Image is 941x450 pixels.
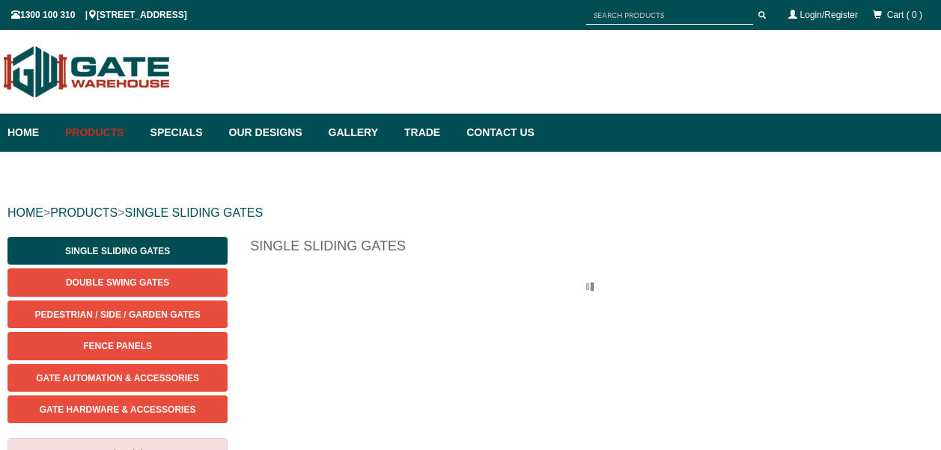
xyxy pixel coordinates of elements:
[7,206,43,219] a: HOME
[586,283,598,291] img: please_wait.gif
[222,114,321,152] a: Our Designs
[459,114,535,152] a: Contact Us
[7,395,228,423] a: Gate Hardware & Accessories
[586,6,753,25] input: SEARCH PRODUCTS
[397,114,459,152] a: Trade
[7,114,58,152] a: Home
[800,10,858,20] a: Login/Register
[35,309,201,320] span: Pedestrian / Side / Garden Gates
[50,206,118,219] a: PRODUCTS
[7,300,228,328] a: Pedestrian / Side / Garden Gates
[11,10,187,20] span: 1300 100 310 | [STREET_ADDRESS]
[250,237,934,263] h1: Single Sliding Gates
[7,268,228,296] a: Double Swing Gates
[83,341,152,351] span: Fence Panels
[40,404,196,415] span: Gate Hardware & Accessories
[7,364,228,392] a: Gate Automation & Accessories
[65,246,170,256] span: Single Sliding Gates
[887,10,922,20] span: Cart ( 0 )
[7,189,934,237] div: > >
[7,332,228,360] a: Fence Panels
[58,114,143,152] a: Products
[36,373,199,383] span: Gate Automation & Accessories
[66,277,169,288] span: Double Swing Gates
[124,206,263,219] a: SINGLE SLIDING GATES
[321,114,397,152] a: Gallery
[143,114,222,152] a: Specials
[7,237,228,265] a: Single Sliding Gates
